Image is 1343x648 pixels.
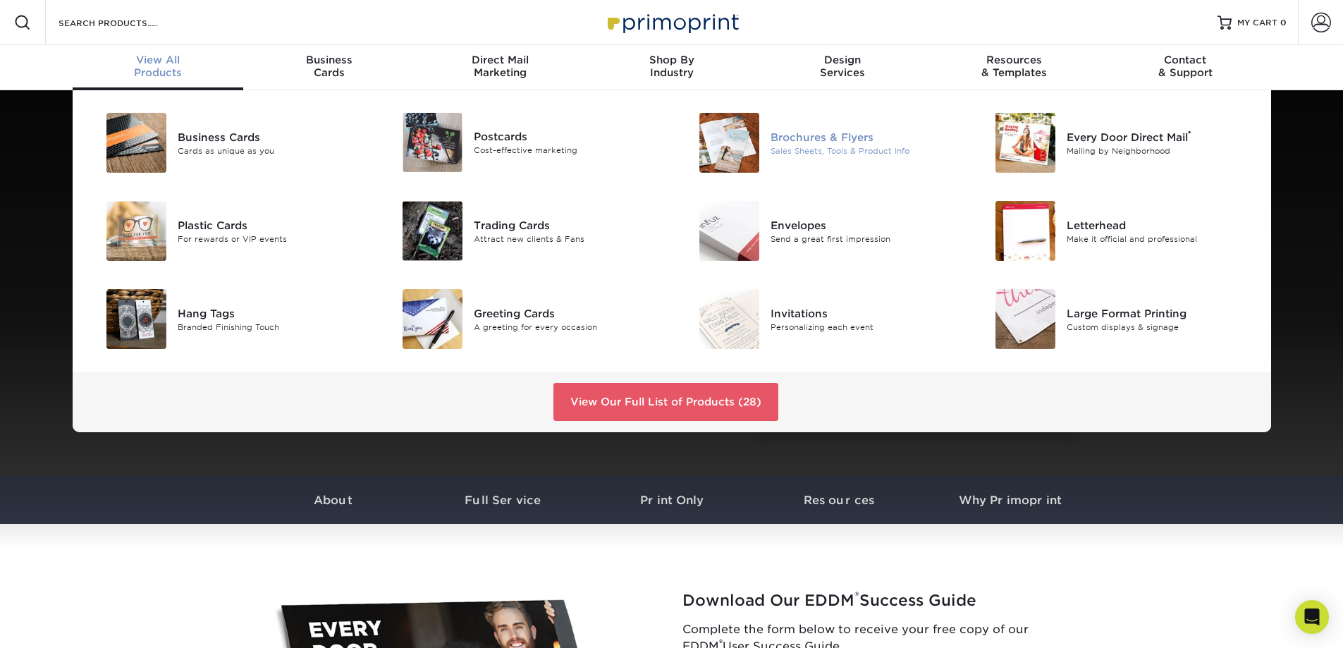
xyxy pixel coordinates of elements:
div: Postcards [474,129,661,145]
img: Business Cards [106,113,166,173]
h2: Download Our EDDM Success Guide [682,592,1084,610]
a: View Our Full List of Products (28) [553,383,778,421]
img: Letterhead [995,201,1055,261]
div: Greeting Cards [474,305,661,321]
div: Custom displays & signage [1067,321,1253,333]
input: SEARCH PRODUCTS..... [57,14,195,31]
span: MY CART [1237,17,1277,29]
span: Shop By [586,54,757,66]
img: Greeting Cards [403,289,462,349]
div: Cost-effective marketing [474,145,661,157]
sup: ® [1188,129,1191,139]
a: Brochures & Flyers Brochures & Flyers Sales Sheets, Tools & Product Info [682,107,958,178]
a: Large Format Printing Large Format Printing Custom displays & signage [979,283,1254,355]
span: View All [73,54,244,66]
div: Brochures & Flyers [771,129,957,145]
div: & Support [1100,54,1271,79]
a: BusinessCards [243,45,415,90]
img: Envelopes [699,201,759,261]
div: & Templates [928,54,1100,79]
a: Direct MailMarketing [415,45,586,90]
img: Primoprint [601,7,742,37]
a: Plastic Cards Plastic Cards For rewards or VIP events [90,195,365,267]
iframe: Google Customer Reviews [4,605,120,643]
span: Business [243,54,415,66]
div: Plastic Cards [178,217,364,233]
a: Business Cards Business Cards Cards as unique as you [90,107,365,178]
a: Greeting Cards Greeting Cards A greeting for every occasion [386,283,661,355]
a: Letterhead Letterhead Make it official and professional [979,195,1254,267]
span: Design [757,54,928,66]
div: Services [757,54,928,79]
img: Hang Tags [106,289,166,349]
img: Every Door Direct Mail [995,113,1055,173]
div: Marketing [415,54,586,79]
span: Contact [1100,54,1271,66]
a: Trading Cards Trading Cards Attract new clients & Fans [386,195,661,267]
img: Plastic Cards [106,201,166,261]
a: Every Door Direct Mail Every Door Direct Mail® Mailing by Neighborhood [979,107,1254,178]
div: Products [73,54,244,79]
div: Cards [243,54,415,79]
img: Brochures & Flyers [699,113,759,173]
a: Envelopes Envelopes Send a great first impression [682,195,958,267]
a: Postcards Postcards Cost-effective marketing [386,107,661,178]
div: Every Door Direct Mail [1067,129,1253,145]
img: Trading Cards [403,201,462,261]
a: Contact& Support [1100,45,1271,90]
div: Trading Cards [474,217,661,233]
a: Hang Tags Hang Tags Branded Finishing Touch [90,283,365,355]
div: Open Intercom Messenger [1295,600,1329,634]
img: Invitations [699,289,759,349]
div: Attract new clients & Fans [474,233,661,245]
img: Large Format Printing [995,289,1055,349]
span: Direct Mail [415,54,586,66]
img: Postcards [403,113,462,172]
div: Mailing by Neighborhood [1067,145,1253,157]
div: Industry [586,54,757,79]
div: Envelopes [771,217,957,233]
a: View AllProducts [73,45,244,90]
span: 0 [1280,18,1287,27]
span: Resources [928,54,1100,66]
div: Letterhead [1067,217,1253,233]
a: DesignServices [757,45,928,90]
div: Sales Sheets, Tools & Product Info [771,145,957,157]
a: Invitations Invitations Personalizing each event [682,283,958,355]
a: Resources& Templates [928,45,1100,90]
div: Invitations [771,305,957,321]
div: Hang Tags [178,305,364,321]
sup: ® [719,637,723,648]
div: Large Format Printing [1067,305,1253,321]
div: A greeting for every occasion [474,321,661,333]
div: Send a great first impression [771,233,957,245]
sup: ® [854,589,859,603]
div: For rewards or VIP events [178,233,364,245]
a: Shop ByIndustry [586,45,757,90]
div: Cards as unique as you [178,145,364,157]
div: Personalizing each event [771,321,957,333]
div: Business Cards [178,129,364,145]
div: Branded Finishing Touch [178,321,364,333]
div: Make it official and professional [1067,233,1253,245]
